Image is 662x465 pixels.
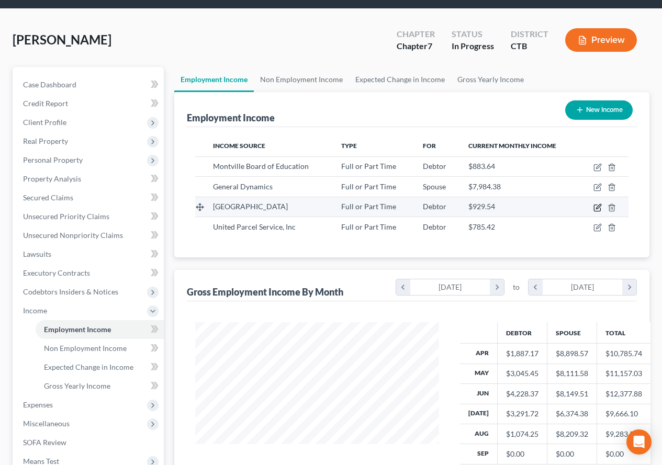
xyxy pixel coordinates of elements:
td: $11,157.03 [597,364,651,383]
th: Apr [460,344,498,364]
span: Debtor [423,202,446,211]
div: Open Intercom Messenger [626,429,652,455]
th: Aug [460,424,498,444]
span: [PERSON_NAME] [13,32,111,47]
a: Executory Contracts [15,264,164,282]
span: [GEOGRAPHIC_DATA] [213,202,288,211]
span: to [513,282,520,292]
a: Employment Income [36,320,164,339]
span: Miscellaneous [23,419,70,428]
i: chevron_right [622,279,636,295]
div: Chapter [397,28,435,40]
span: Expenses [23,400,53,409]
a: Gross Yearly Income [451,67,530,92]
a: Non Employment Income [254,67,349,92]
button: New Income [565,100,633,120]
span: Montville Board of Education [213,162,309,171]
th: Spouse [547,322,597,343]
div: [DATE] [543,279,623,295]
a: Secured Claims [15,188,164,207]
th: Total [597,322,651,343]
span: Debtor [423,222,446,231]
span: Personal Property [23,155,83,164]
span: Unsecured Priority Claims [23,212,109,221]
span: Non Employment Income [44,344,127,353]
span: For [423,142,436,150]
i: chevron_right [490,279,504,295]
div: In Progress [452,40,494,52]
div: Employment Income [187,111,275,124]
a: SOFA Review [15,433,164,452]
a: Non Employment Income [36,339,164,358]
div: $8,898.57 [556,348,588,359]
a: Credit Report [15,94,164,113]
div: Gross Employment Income By Month [187,286,343,298]
th: Jun [460,384,498,404]
a: Expected Change in Income [36,358,164,377]
span: General Dynamics [213,182,273,191]
td: $12,377.88 [597,384,651,404]
span: Full or Part Time [341,182,396,191]
th: Debtor [498,322,547,343]
a: Unsecured Nonpriority Claims [15,226,164,245]
span: Codebtors Insiders & Notices [23,287,118,296]
div: $3,045.45 [506,368,538,379]
div: $4,228.37 [506,389,538,399]
span: Full or Part Time [341,222,396,231]
span: 7 [428,41,432,51]
a: Lawsuits [15,245,164,264]
i: chevron_left [529,279,543,295]
span: United Parcel Service, Inc [213,222,296,231]
div: Status [452,28,494,40]
div: $1,074.25 [506,429,538,439]
span: Unsecured Nonpriority Claims [23,231,123,240]
div: $1,887.17 [506,348,538,359]
a: Gross Yearly Income [36,377,164,395]
span: Spouse [423,182,446,191]
span: Secured Claims [23,193,73,202]
a: Unsecured Priority Claims [15,207,164,226]
div: $8,209.32 [556,429,588,439]
td: $9,283.57 [597,424,651,444]
div: $8,149.51 [556,389,588,399]
a: Employment Income [174,67,254,92]
div: $8,111.58 [556,368,588,379]
span: Property Analysis [23,174,81,183]
div: Chapter [397,40,435,52]
div: District [511,28,548,40]
td: $9,666.10 [597,404,651,424]
span: Client Profile [23,118,66,127]
button: Preview [565,28,637,52]
span: Credit Report [23,99,68,108]
span: $7,984.38 [468,182,501,191]
span: Gross Yearly Income [44,381,110,390]
div: $3,291.72 [506,409,538,419]
span: Debtor [423,162,446,171]
div: $6,374.38 [556,409,588,419]
th: Sep [460,444,498,464]
a: Expected Change in Income [349,67,451,92]
span: Executory Contracts [23,268,90,277]
td: $0.00 [597,444,651,464]
a: Case Dashboard [15,75,164,94]
td: $10,785.74 [597,344,651,364]
span: Income [23,306,47,315]
th: [DATE] [460,404,498,424]
div: CTB [511,40,548,52]
span: Expected Change in Income [44,362,133,371]
span: Lawsuits [23,249,51,258]
span: Type [341,142,357,150]
div: $0.00 [506,449,538,459]
th: May [460,364,498,383]
i: chevron_left [396,279,410,295]
span: Income Source [213,142,265,150]
span: Full or Part Time [341,162,396,171]
div: [DATE] [410,279,490,295]
span: Full or Part Time [341,202,396,211]
span: Real Property [23,137,68,145]
span: SOFA Review [23,438,66,447]
div: $0.00 [556,449,588,459]
span: Employment Income [44,325,111,334]
span: $883.64 [468,162,495,171]
span: Current Monthly Income [468,142,556,150]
